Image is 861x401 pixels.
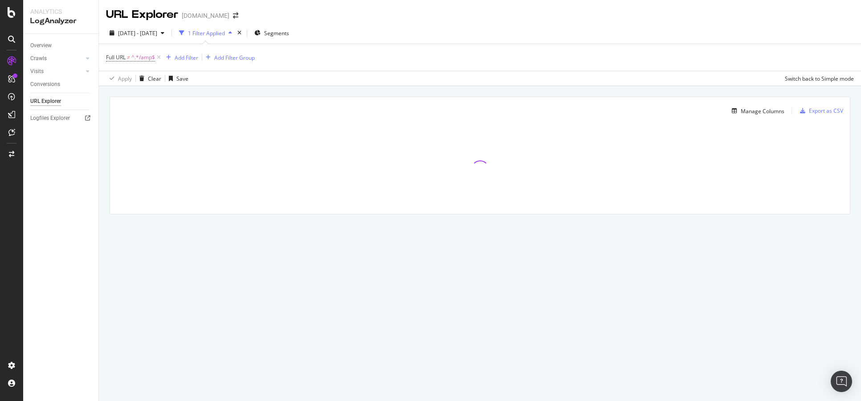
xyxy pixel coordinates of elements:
div: LogAnalyzer [30,16,91,26]
span: ≠ [127,53,130,61]
button: Export as CSV [796,104,843,118]
a: URL Explorer [30,97,92,106]
button: Manage Columns [728,106,784,116]
div: Save [176,75,188,82]
a: Overview [30,41,92,50]
button: 1 Filter Applied [175,26,236,40]
a: Logfiles Explorer [30,114,92,123]
div: Crawls [30,54,47,63]
div: Conversions [30,80,60,89]
button: Add Filter [163,52,198,63]
span: Segments [264,29,289,37]
button: Add Filter Group [202,52,255,63]
div: URL Explorer [30,97,61,106]
div: times [236,29,243,37]
div: Logfiles Explorer [30,114,70,123]
button: Segments [251,26,293,40]
a: Crawls [30,54,83,63]
div: Add Filter Group [214,54,255,61]
button: Switch back to Simple mode [781,71,854,86]
div: 1 Filter Applied [188,29,225,37]
a: Conversions [30,80,92,89]
button: Apply [106,71,132,86]
span: ^.*/amp$ [131,51,155,64]
div: Switch back to Simple mode [785,75,854,82]
button: Clear [136,71,161,86]
div: Open Intercom Messenger [831,371,852,392]
div: [DOMAIN_NAME] [182,11,229,20]
div: Clear [148,75,161,82]
a: Visits [30,67,83,76]
div: Overview [30,41,52,50]
div: Add Filter [175,54,198,61]
div: Apply [118,75,132,82]
button: Save [165,71,188,86]
div: Export as CSV [809,107,843,115]
div: arrow-right-arrow-left [233,12,238,19]
span: [DATE] - [DATE] [118,29,157,37]
div: URL Explorer [106,7,178,22]
span: Full URL [106,53,126,61]
div: Analytics [30,7,91,16]
button: [DATE] - [DATE] [106,26,168,40]
div: Visits [30,67,44,76]
div: Manage Columns [741,107,784,115]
